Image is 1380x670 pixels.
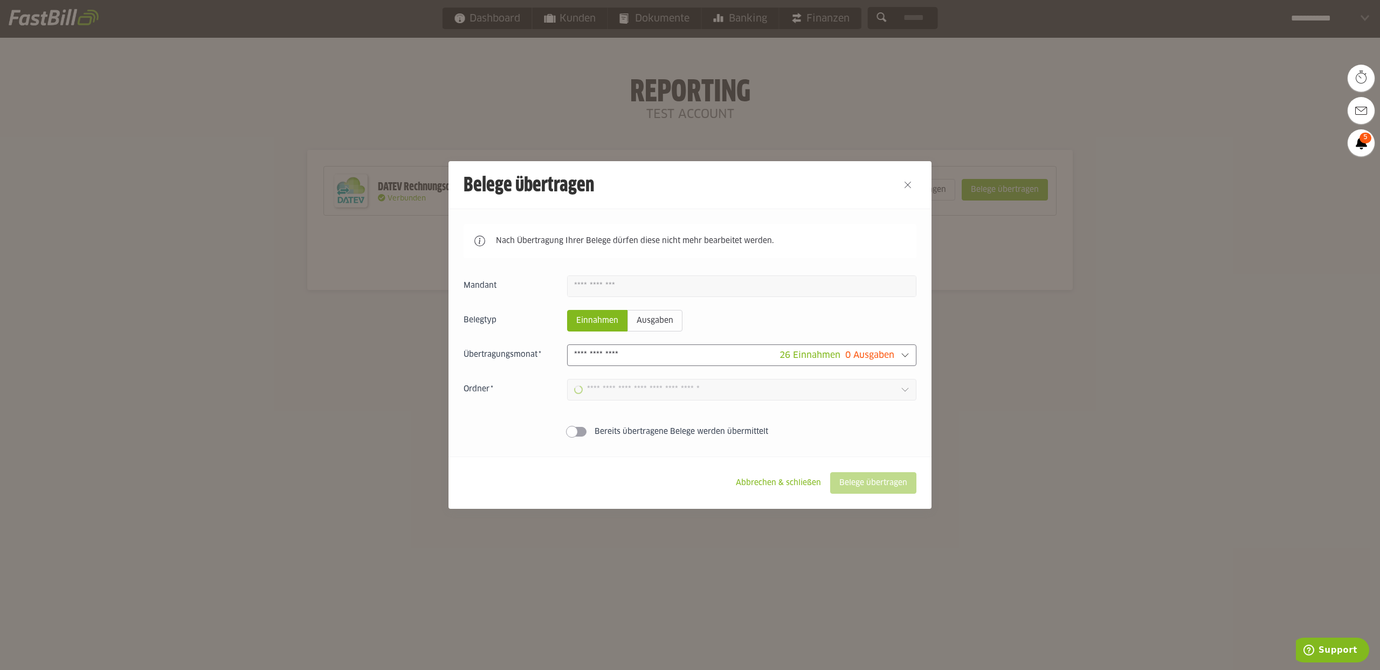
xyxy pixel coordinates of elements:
span: 0 Ausgaben [845,351,894,360]
sl-button: Belege übertragen [830,472,916,494]
sl-radio-button: Einnahmen [567,310,627,331]
sl-radio-button: Ausgaben [627,310,682,331]
sl-button: Abbrechen & schließen [727,472,830,494]
span: 26 Einnahmen [779,351,840,360]
sl-switch: Bereits übertragene Belege werden übermittelt [464,426,916,437]
iframe: Öffnet ein Widget, in dem Sie weitere Informationen finden [1296,638,1369,665]
span: 5 [1360,133,1371,143]
a: 5 [1348,129,1375,156]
